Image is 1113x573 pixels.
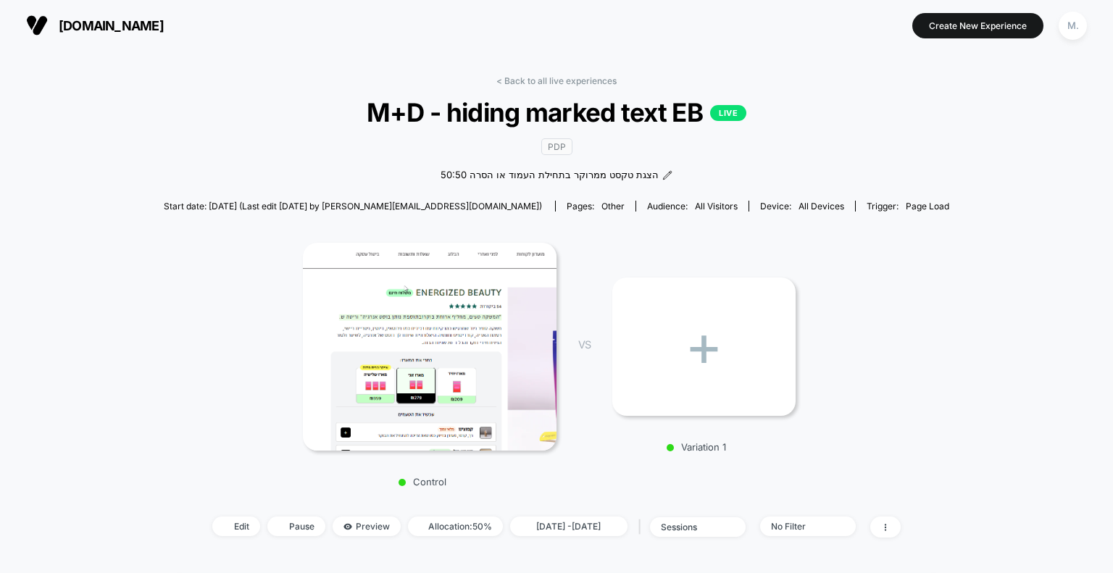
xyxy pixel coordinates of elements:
[59,18,164,33] span: [DOMAIN_NAME]
[647,201,738,212] div: Audience:
[203,97,909,127] span: M+D - hiding marked text EB
[408,516,503,536] span: Allocation: 50%
[605,441,788,453] p: Variation 1
[541,138,572,155] span: pdp
[212,516,260,536] span: Edit
[867,201,949,212] div: Trigger:
[661,522,719,532] div: sessions
[296,476,549,488] p: Control
[771,521,829,532] div: No Filter
[635,516,650,538] span: |
[567,201,625,212] div: Pages:
[799,201,844,212] span: all devices
[510,516,628,536] span: [DATE] - [DATE]
[612,277,796,416] div: +
[912,13,1043,38] button: Create New Experience
[695,201,738,212] span: All Visitors
[710,105,746,121] p: LIVE
[26,14,48,36] img: Visually logo
[267,516,325,536] span: Pause
[601,201,625,212] span: other
[164,201,542,212] span: Start date: [DATE] (Last edit [DATE] by [PERSON_NAME][EMAIL_ADDRESS][DOMAIN_NAME])
[22,14,168,37] button: [DOMAIN_NAME]
[333,516,401,536] span: Preview
[578,338,590,351] span: VS
[1059,12,1087,40] div: M.
[749,201,855,212] span: Device:
[303,243,556,451] img: Control main
[1054,11,1091,41] button: M.
[496,75,617,86] a: < Back to all live experiences
[441,168,659,183] span: 50:50 הצגת טקסט ממרוקר בתחילת העמוד או הסרה
[906,201,949,212] span: Page Load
